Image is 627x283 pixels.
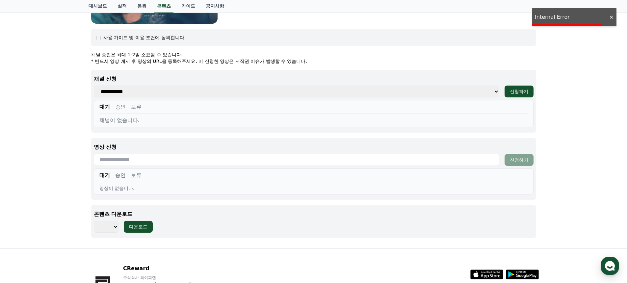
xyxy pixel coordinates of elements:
a: 설정 [85,209,126,225]
button: 대기 [99,103,110,111]
div: 채널이 없습니다. [99,116,528,124]
p: 채널 신청 [94,75,534,83]
span: 대화 [60,219,68,224]
p: * 반드시 영상 게시 후 영상의 URL을 등록해주세요. 미 신청한 영상은 저작권 이슈가 발생할 수 있습니다. [91,58,536,64]
p: 주식회사 와이피랩 [123,275,203,280]
a: 홈 [2,209,43,225]
button: 신청하기 [505,86,534,97]
span: 설정 [102,219,110,224]
button: 승인 [115,103,126,111]
span: 홈 [21,219,25,224]
div: 다운로드 [129,223,147,230]
button: 신청하기 [505,154,534,166]
button: 다운로드 [124,221,153,233]
a: 대화 [43,209,85,225]
button: 보류 [131,103,142,111]
button: 대기 [99,171,110,179]
button: 보류 [131,171,142,179]
div: 신청하기 [510,157,528,163]
p: CReward [123,265,203,272]
p: 채널 승인은 최대 1-2일 소요될 수 있습니다. [91,51,536,58]
div: 신청하기 [510,88,528,95]
button: 승인 [115,171,126,179]
p: 콘텐츠 다운로드 [94,210,534,218]
div: 영상이 없습니다. [99,185,528,192]
p: 영상 신청 [94,143,534,151]
div: 사용 가이드 및 이용 조건에 동의합니다. [103,34,186,41]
